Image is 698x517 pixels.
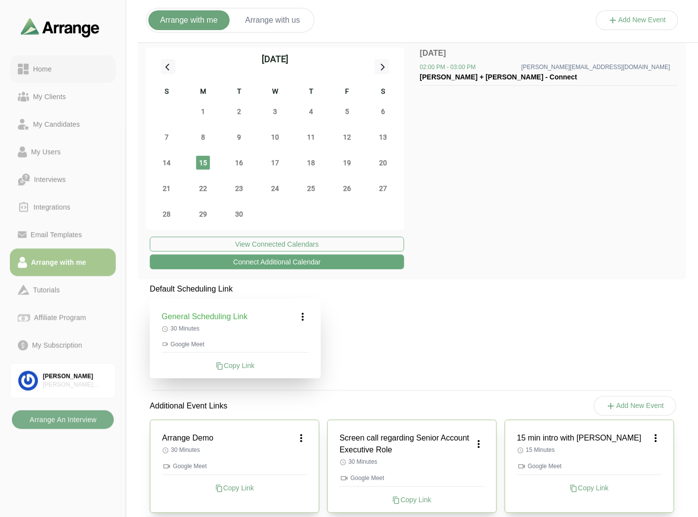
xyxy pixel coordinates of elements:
a: My Subscription [10,332,116,359]
a: [PERSON_NAME][PERSON_NAME] Associates [10,363,116,399]
span: Wednesday, September 17, 2025 [268,156,282,170]
span: [PERSON_NAME] + [PERSON_NAME] - Connect [420,73,577,81]
h3: General Scheduling Link [162,311,247,323]
div: F [329,86,365,99]
div: Copy Link [162,483,307,493]
div: My Subscription [28,339,86,351]
div: Affiliate Program [30,312,90,324]
p: Google Meet [162,462,307,471]
button: Arrange with me [148,10,230,30]
p: [DATE] [420,47,678,59]
a: My Candidates [10,111,116,138]
a: Arrange with me [10,249,116,276]
a: My Clients [10,83,116,111]
div: My Users [27,146,65,158]
span: [PERSON_NAME][EMAIL_ADDRESS][DOMAIN_NAME] [522,63,670,71]
a: My Users [10,138,116,166]
span: Sunday, September 7, 2025 [160,130,174,144]
div: Arrange with me [27,257,90,268]
span: Sunday, September 21, 2025 [160,182,174,195]
span: Monday, September 1, 2025 [196,105,210,118]
button: Add New Event [596,10,679,30]
span: Friday, September 12, 2025 [340,130,354,144]
a: Interviews [10,166,116,193]
p: Google Meet [162,340,309,348]
span: Saturday, September 6, 2025 [376,105,390,118]
button: Arrange with us [234,10,312,30]
h3: Screen call regarding Senior Account Executive Role [340,432,473,456]
span: Thursday, September 11, 2025 [304,130,318,144]
div: [PERSON_NAME] Associates [43,381,107,389]
button: Connect Additional Calendar [150,255,404,269]
p: 30 Minutes [340,458,485,466]
span: Saturday, September 20, 2025 [376,156,390,170]
a: Home [10,55,116,83]
p: Google Meet [517,462,662,471]
span: Monday, September 29, 2025 [196,207,210,221]
b: Arrange An Interview [29,410,97,429]
span: Tuesday, September 23, 2025 [232,182,246,195]
a: Integrations [10,193,116,221]
div: S [149,86,185,99]
div: W [257,86,293,99]
span: Saturday, September 27, 2025 [376,182,390,195]
p: Default Scheduling Link [150,283,321,295]
span: Sunday, September 14, 2025 [160,156,174,170]
a: Affiliate Program [10,304,116,332]
div: [PERSON_NAME] [43,372,107,381]
span: Thursday, September 25, 2025 [304,182,318,195]
div: Email Templates [27,229,86,241]
span: Friday, September 26, 2025 [340,182,354,195]
div: Copy Link [517,483,662,493]
span: Friday, September 19, 2025 [340,156,354,170]
div: M [185,86,221,99]
span: Wednesday, September 24, 2025 [268,182,282,195]
div: S [365,86,401,99]
button: Arrange An Interview [12,410,114,429]
div: My Candidates [29,118,84,130]
span: Tuesday, September 16, 2025 [232,156,246,170]
button: View Connected Calendars [150,237,404,252]
p: 30 Minutes [162,446,307,454]
div: My Clients [29,91,70,103]
p: 30 Minutes [162,325,309,332]
span: Monday, September 8, 2025 [196,130,210,144]
p: Additional Event Links [138,388,239,424]
span: Sunday, September 28, 2025 [160,207,174,221]
div: Copy Link [162,361,309,370]
div: Integrations [30,201,74,213]
div: Interviews [30,174,70,185]
div: Copy Link [340,495,485,505]
p: 15 Minutes [517,446,662,454]
a: Email Templates [10,221,116,249]
span: Tuesday, September 30, 2025 [232,207,246,221]
span: Tuesday, September 2, 2025 [232,105,246,118]
div: [DATE] [262,52,288,66]
span: Wednesday, September 3, 2025 [268,105,282,118]
p: Google Meet [340,474,485,482]
span: Monday, September 15, 2025 [196,156,210,170]
span: Thursday, September 4, 2025 [304,105,318,118]
div: T [293,86,329,99]
span: Saturday, September 13, 2025 [376,130,390,144]
h3: 15 min intro with [PERSON_NAME] [517,432,642,444]
img: arrangeai-name-small-logo.4d2b8aee.svg [21,18,100,37]
div: Tutorials [29,284,64,296]
div: T [221,86,257,99]
span: Tuesday, September 9, 2025 [232,130,246,144]
a: Tutorials [10,276,116,304]
span: Thursday, September 18, 2025 [304,156,318,170]
span: Monday, September 22, 2025 [196,182,210,195]
div: Home [29,63,56,75]
span: 02:00 PM - 03:00 PM [420,63,476,71]
button: Add New Event [594,396,677,416]
span: Wednesday, September 10, 2025 [268,130,282,144]
h3: Arrange Demo [162,432,213,444]
span: Friday, September 5, 2025 [340,105,354,118]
